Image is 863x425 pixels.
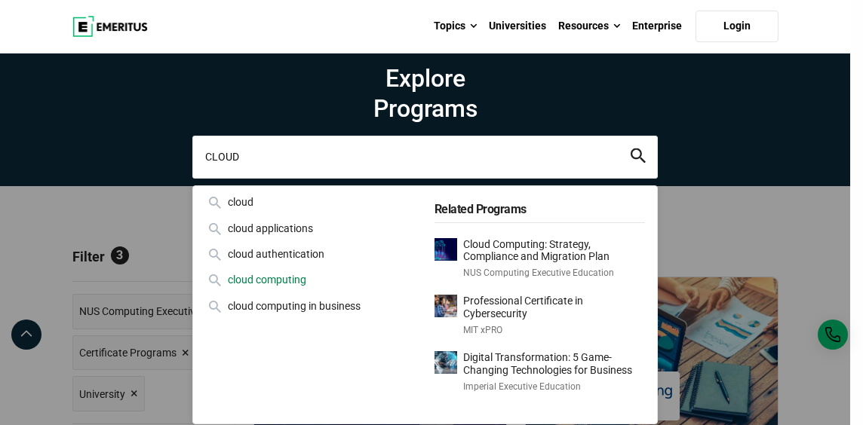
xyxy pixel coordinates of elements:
[205,194,416,210] div: cloud
[435,351,646,393] a: Digital Transformation: 5 Game-Changing Technologies for BusinessImperial Executive Education
[435,295,457,317] img: Professional Certificate in Cybersecurity
[435,351,457,374] img: Digital Transformation: 5 Game-Changing Technologies for Business
[435,295,646,336] a: Professional Certificate in CybersecurityMIT xPRO
[463,381,646,393] p: Imperial Executive Education
[463,324,646,337] p: MIT xPRO
[192,136,658,178] input: search-page
[205,271,416,288] div: cloud computing
[192,93,658,124] span: Programs
[435,238,646,280] a: Cloud Computing: Strategy, Compliance and Migration PlanNUS Computing Executive Education
[631,148,646,166] button: search
[205,298,416,314] div: cloud computing in business
[435,238,457,261] img: Cloud Computing: Strategy, Compliance and Migration Plan
[463,238,646,264] p: Cloud Computing: Strategy, Compliance and Migration Plan
[435,194,646,222] h5: Related Programs
[463,267,646,280] p: NUS Computing Executive Education
[463,295,646,320] p: Professional Certificate in Cybersecurity
[192,63,658,124] h1: Explore
[205,246,416,262] div: cloud authentication
[205,220,416,237] div: cloud applications
[463,351,646,377] p: Digital Transformation: 5 Game-Changing Technologies for Business
[631,152,646,167] a: search
[696,11,779,42] a: Login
